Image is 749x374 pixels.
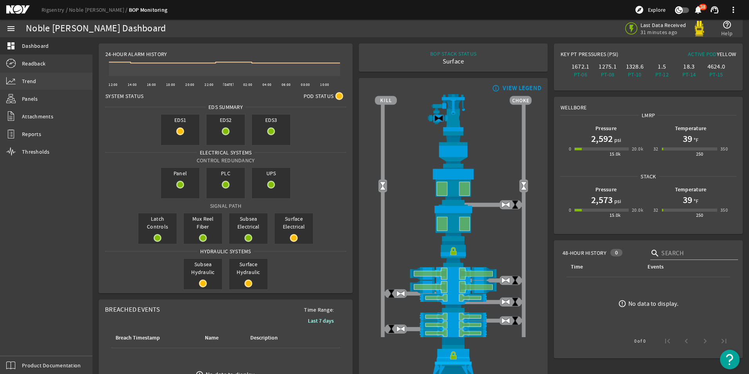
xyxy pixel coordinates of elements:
[501,297,510,307] img: ValveOpen.png
[129,6,168,14] a: BOP Monitoring
[249,334,305,342] div: Description
[720,206,728,214] div: 350
[724,0,743,19] button: more_vert
[661,249,732,258] input: Search
[696,150,704,158] div: 250
[650,71,674,78] div: PT-12
[229,259,268,278] span: Surface Hydraulic
[375,329,532,337] img: PipeRamOpen.png
[510,200,520,209] img: ValveClose.png
[610,150,621,158] div: 15.0k
[634,337,646,345] div: 0 of 0
[197,247,253,255] span: Hydraulic Systems
[205,334,219,342] div: Name
[720,145,728,153] div: 350
[613,136,621,144] span: psi
[595,63,619,71] div: 1275.1
[610,211,621,219] div: 15.0k
[639,111,658,119] span: LMRP
[375,267,532,280] img: ShearRamOpen.png
[653,145,659,153] div: 32
[688,51,717,58] span: Active Pod
[561,50,648,61] div: Key PT Pressures (PSI)
[623,71,647,78] div: PT-10
[675,125,707,132] b: Temperature
[22,42,49,50] span: Dashboard
[128,82,137,87] text: 14:00
[22,148,50,156] span: Thresholds
[26,25,166,33] div: Noble [PERSON_NAME] Dashboard
[653,206,659,214] div: 32
[275,213,313,232] span: Surface Electrical
[650,63,674,71] div: 1.5
[147,82,156,87] text: 16:00
[396,289,405,298] img: ValveOpen.png
[570,263,637,271] div: Time
[554,97,742,111] div: Wellbore
[250,334,278,342] div: Description
[375,294,532,302] img: PipeRamOpen.png
[430,58,476,65] div: Surface
[320,82,329,87] text: 10:00
[184,213,222,232] span: Mux Reel Fiber
[223,82,234,87] text: [DATE]
[510,316,520,325] img: ValveClose.png
[308,317,334,325] b: Last 7 days
[704,71,728,78] div: PT-15
[6,24,16,33] mat-icon: menu
[692,136,699,144] span: °F
[161,114,199,125] span: EDS1
[628,300,678,308] div: No data to display.
[298,306,340,314] span: Time Range:
[301,82,310,87] text: 08:00
[691,21,707,36] img: Yellowpod.svg
[375,205,532,241] img: LowerAnnularOpen.png
[683,194,692,206] h1: 39
[197,149,255,156] span: Electrical Systems
[6,41,16,51] mat-icon: dashboard
[696,211,704,219] div: 250
[114,334,194,342] div: Breach Timestamp
[717,51,736,58] span: Yellow
[591,133,613,145] h1: 2,592
[375,94,532,131] img: RiserAdapter.png
[569,145,571,153] div: 0
[569,206,571,214] div: 0
[184,259,222,278] span: Subsea Hydraulic
[510,276,520,285] img: ValveClose.png
[510,297,520,307] img: ValveClose.png
[503,84,541,92] div: VIEW LEGEND
[720,350,740,369] button: Open Resource Center
[640,22,686,29] span: Last Data Received
[105,305,160,314] span: Breached Events
[710,5,719,15] mat-icon: support_agent
[375,241,532,267] img: RiserConnectorLock.png
[618,300,626,308] mat-icon: error_outline
[490,85,500,91] mat-icon: info_outline
[623,63,647,71] div: 1328.6
[105,50,167,58] span: 24-Hour Alarm History
[638,172,659,180] span: Stack
[304,92,334,100] span: Pod Status
[595,125,617,132] b: Pressure
[595,71,619,78] div: PT-08
[648,263,664,271] div: Events
[387,289,396,298] img: ValveClose.png
[430,50,476,58] div: BOP STACK STATUS
[206,103,246,111] span: EDS SUMMARY
[204,334,240,342] div: Name
[204,82,213,87] text: 22:00
[568,63,592,71] div: 1672.1
[722,20,732,29] mat-icon: help_outline
[640,29,686,36] span: 31 minutes ago
[694,6,702,14] button: 38
[375,280,532,294] img: ShearRamOpen.png
[252,114,290,125] span: EDS3
[116,334,160,342] div: Breach Timestamp
[243,82,252,87] text: 02:00
[229,213,268,232] span: Subsea Electrical
[519,182,528,191] img: Valve2Open.png
[434,114,443,123] img: Valve2Close.png
[378,182,387,191] img: Valve2Open.png
[22,95,38,103] span: Panels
